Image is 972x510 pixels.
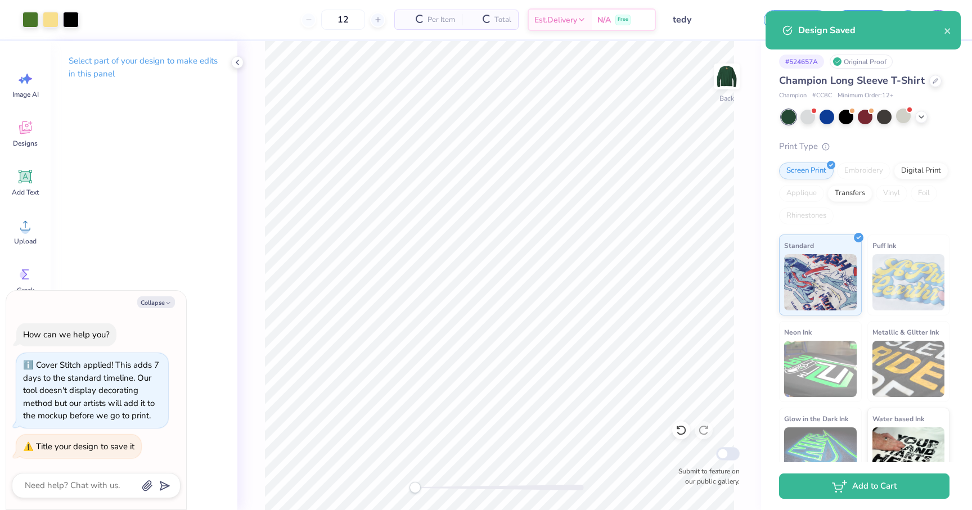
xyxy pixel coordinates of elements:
span: N/A [597,14,611,26]
div: Design Saved [798,24,944,37]
span: Champion [779,91,807,101]
div: Cover Stitch applied! This adds 7 days to the standard timeline. Our tool doesn't display decorat... [23,359,159,421]
div: Back [719,93,734,103]
button: close [944,24,952,37]
img: Standard [784,254,857,310]
span: Puff Ink [872,240,896,251]
span: Champion Long Sleeve T-Shirt [779,74,925,87]
span: Per Item [427,14,455,26]
span: Metallic & Glitter Ink [872,326,939,338]
img: Water based Ink [872,427,945,484]
div: Screen Print [779,163,834,179]
div: Title your design to save it [36,441,134,452]
div: Original Proof [830,55,893,69]
div: Rhinestones [779,207,834,224]
p: Select part of your design to make edits in this panel [69,55,219,80]
span: Total [494,14,511,26]
img: Neon Ink [784,341,857,397]
div: Applique [779,185,824,202]
div: Digital Print [894,163,948,179]
span: Free [618,16,628,24]
img: Back [715,65,738,88]
div: How can we help you? [23,329,110,340]
span: Greek [17,286,34,295]
span: Upload [14,237,37,246]
div: # 524657A [779,55,824,69]
img: Glow in the Dark Ink [784,427,857,484]
div: Accessibility label [409,482,421,493]
div: Vinyl [876,185,907,202]
span: Minimum Order: 12 + [838,91,894,101]
img: Metallic & Glitter Ink [872,341,945,397]
div: Foil [911,185,937,202]
span: Add Text [12,188,39,197]
span: Designs [13,139,38,148]
div: Transfers [827,185,872,202]
span: Glow in the Dark Ink [784,413,848,425]
button: Collapse [137,296,175,308]
div: Embroidery [837,163,890,179]
span: Water based Ink [872,413,924,425]
span: Image AI [12,90,39,99]
span: Est. Delivery [534,14,577,26]
img: Puff Ink [872,254,945,310]
span: # CC8C [812,91,832,101]
input: Untitled Design [664,8,747,31]
button: Add to Cart [779,473,949,499]
label: Submit to feature on our public gallery. [672,466,740,486]
div: Print Type [779,140,949,153]
span: Neon Ink [784,326,812,338]
span: Standard [784,240,814,251]
input: – – [321,10,365,30]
